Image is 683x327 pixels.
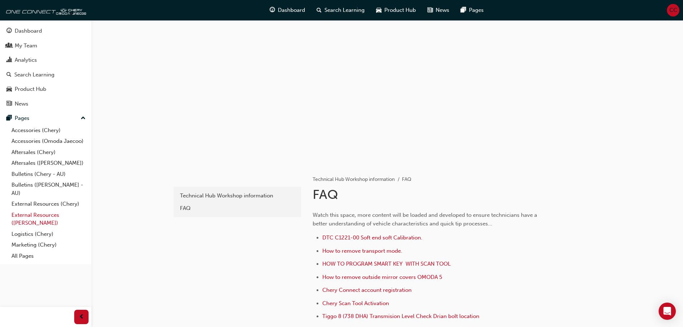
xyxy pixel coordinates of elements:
a: DTC C1221-00 Soft end soft Calibration. [322,234,422,241]
div: Dashboard [15,27,42,35]
div: Pages [15,114,29,122]
a: Accessories (Chery) [9,125,89,136]
button: Pages [3,112,89,125]
div: Product Hub [15,85,46,93]
span: news-icon [427,6,433,15]
span: pages-icon [461,6,466,15]
span: car-icon [376,6,381,15]
a: news-iconNews [422,3,455,18]
span: search-icon [317,6,322,15]
a: Logistics (Chery) [9,229,89,240]
a: Chery Connect account registration [322,287,412,293]
div: FAQ [180,204,295,212]
div: Search Learning [14,71,54,79]
a: My Team [3,39,89,52]
a: All Pages [9,251,89,262]
span: chart-icon [6,57,12,64]
span: news-icon [6,101,12,107]
a: Bulletins (Chery - AU) [9,169,89,180]
span: up-icon [81,114,86,123]
span: car-icon [6,86,12,93]
a: pages-iconPages [455,3,489,18]
a: Technical Hub Workshop information [176,190,298,202]
span: guage-icon [6,28,12,34]
a: News [3,97,89,111]
a: search-iconSearch Learning [311,3,370,18]
span: Dashboard [278,6,305,14]
a: Analytics [3,53,89,67]
li: FAQ [402,176,411,184]
span: Pages [469,6,484,14]
a: Technical Hub Workshop information [313,176,395,182]
div: My Team [15,42,37,50]
div: News [15,100,28,108]
span: prev-icon [79,313,84,322]
div: Open Intercom Messenger [659,303,676,320]
span: Watch this space, more content will be loaded and developed to ensure technicians have a better u... [313,212,539,227]
div: Analytics [15,56,37,64]
a: How to remove transport mode. [322,248,402,254]
span: Search Learning [324,6,365,14]
a: Dashboard [3,24,89,38]
a: Chery Scan Tool Activation [322,300,390,307]
span: Product Hub [384,6,416,14]
a: car-iconProduct Hub [370,3,422,18]
span: CC [669,6,677,14]
a: Accessories (Omoda Jaecoo) [9,136,89,147]
a: FAQ [176,202,298,215]
a: Marketing (Chery) [9,239,89,251]
button: DashboardMy TeamAnalyticsSearch LearningProduct HubNews [3,23,89,112]
span: pages-icon [6,115,12,122]
a: Bulletins ([PERSON_NAME] - AU) [9,179,89,198]
span: people-icon [6,43,12,49]
img: oneconnect [4,3,86,17]
span: News [436,6,449,14]
h1: FAQ [313,187,548,202]
a: Tiggo 8 (738 DHA) Transmision Level Check Drian bolt location [322,313,479,319]
a: Product Hub [3,83,89,96]
div: Technical Hub Workshop information [180,192,295,200]
span: guage-icon [270,6,275,15]
a: Search Learning [3,68,89,81]
a: guage-iconDashboard [264,3,311,18]
a: How to remove outside mirror covers OMODA 5 [322,274,442,280]
a: HOW TO PROGRAM SMART KEY WITH SCAN TOOL [322,261,451,267]
a: External Resources (Chery) [9,198,89,210]
a: External Resources ([PERSON_NAME]) [9,210,89,229]
span: search-icon [6,72,11,78]
a: Aftersales (Chery) [9,147,89,158]
button: CC [667,4,679,17]
a: Aftersales ([PERSON_NAME]) [9,158,89,169]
